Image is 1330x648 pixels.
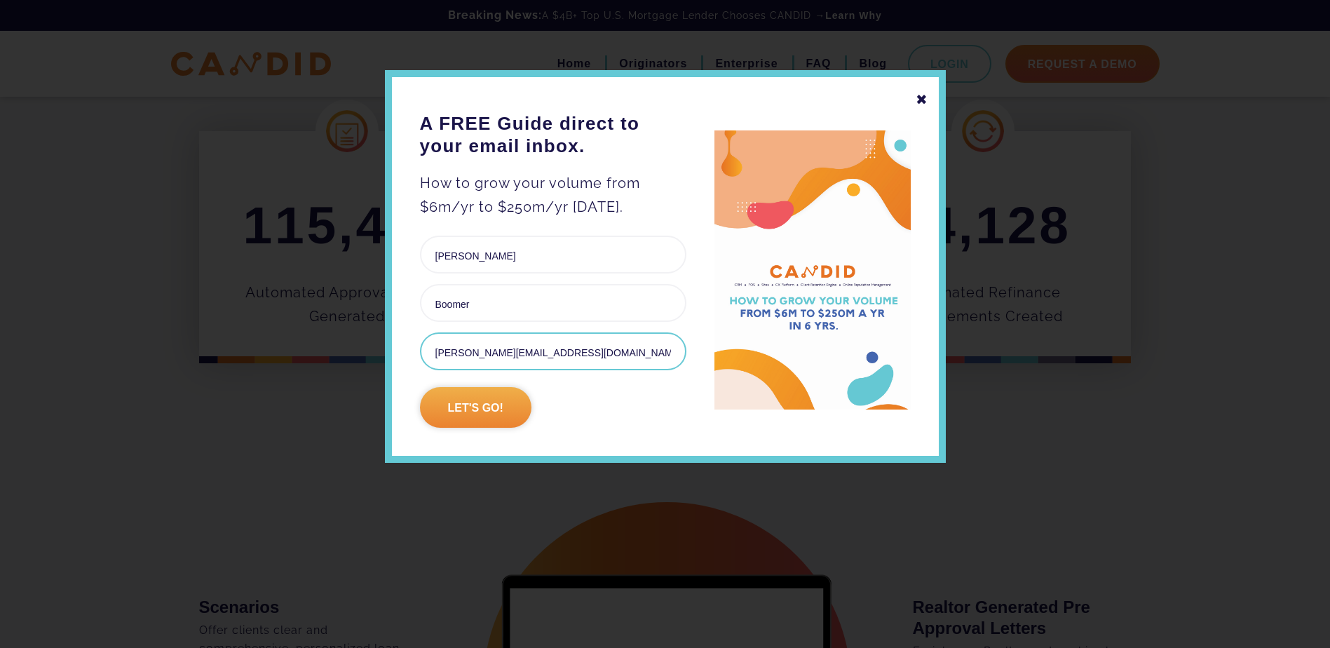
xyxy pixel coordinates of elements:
p: How to grow your volume from $6m/yr to $250m/yr [DATE]. [420,171,686,219]
input: Let's go! [420,387,531,428]
img: A FREE Guide direct to your email inbox. [714,130,911,410]
input: Last Name * [420,284,686,322]
h3: A FREE Guide direct to your email inbox. [420,112,686,157]
input: First Name * [420,236,686,274]
div: ✖ [916,88,928,112]
input: Email * [420,332,686,370]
